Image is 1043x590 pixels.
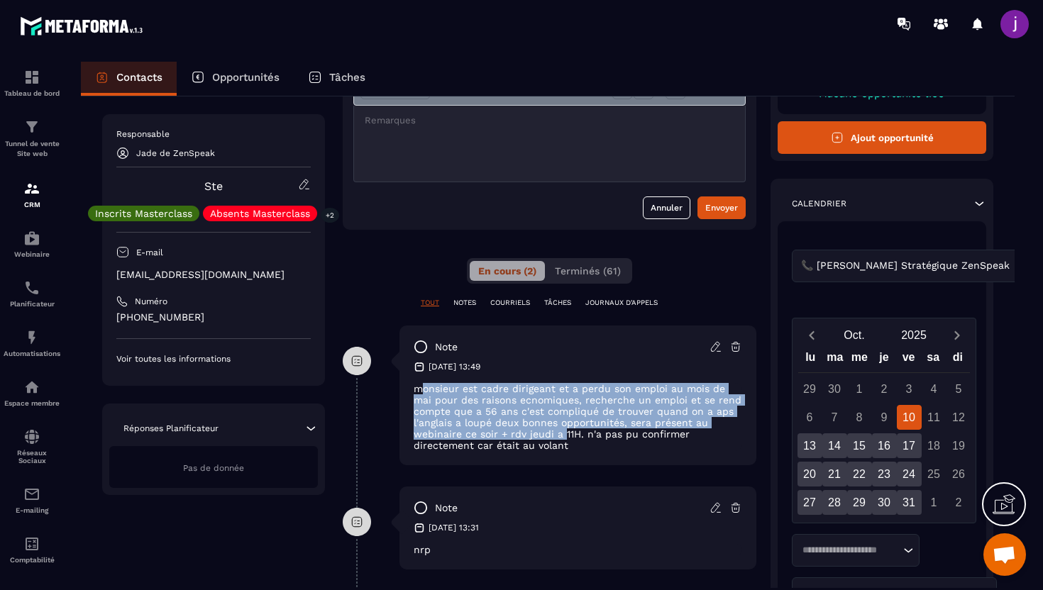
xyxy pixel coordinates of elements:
[4,139,60,159] p: Tunnel de vente Site web
[414,383,742,451] p: monsieur est cadre dirigeant et a perdu son emploi au mois de mai pour des raisons ecnomiques, re...
[585,298,658,308] p: JOURNAUX D'APPELS
[847,377,872,401] div: 1
[847,462,872,486] div: 22
[947,377,971,401] div: 5
[798,377,822,401] div: 29
[204,179,223,193] a: Ste
[23,428,40,445] img: social-network
[212,71,280,84] p: Opportunités
[705,201,738,215] div: Envoyer
[922,405,947,430] div: 11
[210,208,310,218] p: Absents Masterclass
[116,353,311,364] p: Voir toutes les informations
[435,340,458,354] p: note
[922,462,947,486] div: 25
[135,296,167,307] p: Numéro
[177,62,294,96] a: Opportunités
[896,347,921,372] div: ve
[798,405,822,430] div: 6
[183,463,244,473] span: Pas de donnée
[798,258,1012,274] span: 📞 [PERSON_NAME] Stratégique ZenSpeak
[822,462,847,486] div: 21
[947,462,971,486] div: 26
[4,399,60,407] p: Espace membre
[4,318,60,368] a: automationsautomationsAutomatisations
[697,196,746,219] button: Envoyer
[921,347,946,372] div: sa
[847,347,872,372] div: me
[4,201,60,208] p: CRM
[798,462,822,486] div: 20
[4,300,60,308] p: Planificateur
[546,261,629,281] button: Terminés (61)
[798,490,822,515] div: 27
[95,208,192,218] p: Inscrits Masterclass
[847,433,872,458] div: 15
[4,556,60,564] p: Comptabilité
[136,247,163,258] p: E-mail
[23,535,40,552] img: accountant
[4,250,60,258] p: Webinaire
[897,490,922,515] div: 31
[822,490,847,515] div: 28
[116,128,311,140] p: Responsable
[897,433,922,458] div: 17
[1012,258,1023,274] input: Search for option
[798,325,824,345] button: Previous month
[643,196,690,219] button: Annuler
[897,462,922,486] div: 24
[429,361,480,372] p: [DATE] 13:49
[4,449,60,464] p: Réseaux Sociaux
[23,230,40,247] img: automations
[947,405,971,430] div: 12
[897,377,922,401] div: 3
[823,347,848,372] div: ma
[798,433,822,458] div: 13
[983,533,1026,576] div: Ouvrir le chat
[847,405,872,430] div: 8
[421,298,439,308] p: TOUT
[897,405,922,430] div: 10
[4,89,60,97] p: Tableau de bord
[872,405,897,430] div: 9
[798,377,970,515] div: Calendar days
[872,462,897,486] div: 23
[778,121,986,154] button: Ajout opportunité
[116,268,311,282] p: [EMAIL_ADDRESS][DOMAIN_NAME]
[329,71,365,84] p: Tâches
[822,405,847,430] div: 7
[23,69,40,86] img: formation
[544,298,571,308] p: TÂCHES
[116,311,311,324] p: [PHONE_NUMBER]
[4,525,60,574] a: accountantaccountantComptabilité
[4,368,60,418] a: automationsautomationsEspace membre
[822,433,847,458] div: 14
[23,118,40,135] img: formation
[947,490,971,515] div: 2
[4,108,60,169] a: formationformationTunnel de vente Site web
[872,490,897,515] div: 30
[847,490,872,515] div: 29
[4,418,60,475] a: social-networksocial-networkRéseaux Sociaux
[792,198,846,209] p: Calendrier
[23,379,40,396] img: automations
[4,506,60,514] p: E-mailing
[555,265,621,277] span: Terminés (61)
[490,298,530,308] p: COURRIELS
[470,261,545,281] button: En cours (2)
[798,543,900,557] input: Search for option
[478,265,536,277] span: En cours (2)
[81,62,177,96] a: Contacts
[4,219,60,269] a: automationsautomationsWebinaire
[922,490,947,515] div: 1
[798,347,970,515] div: Calendar wrapper
[294,62,380,96] a: Tâches
[20,13,148,39] img: logo
[321,208,339,223] p: +2
[414,544,742,555] p: nrp
[792,534,920,567] div: Search for option
[922,433,947,458] div: 18
[23,180,40,197] img: formation
[947,433,971,458] div: 19
[429,522,479,533] p: [DATE] 13:31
